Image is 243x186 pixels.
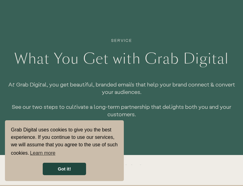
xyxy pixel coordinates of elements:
div: At Grab Digital, you get beautiful, branded emails that help your brand connect & convert your au... [8,81,235,118]
a: learn more about cookies [29,148,56,158]
div: cookieconsent [5,120,124,181]
span: Grab Digital uses cookies to give you the best experience. If you continue to use our services, w... [11,126,118,158]
h1: What You Get with Grab Digital [15,50,229,68]
a: dismiss cookie message [43,163,86,175]
p: SERVICE [111,37,132,43]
